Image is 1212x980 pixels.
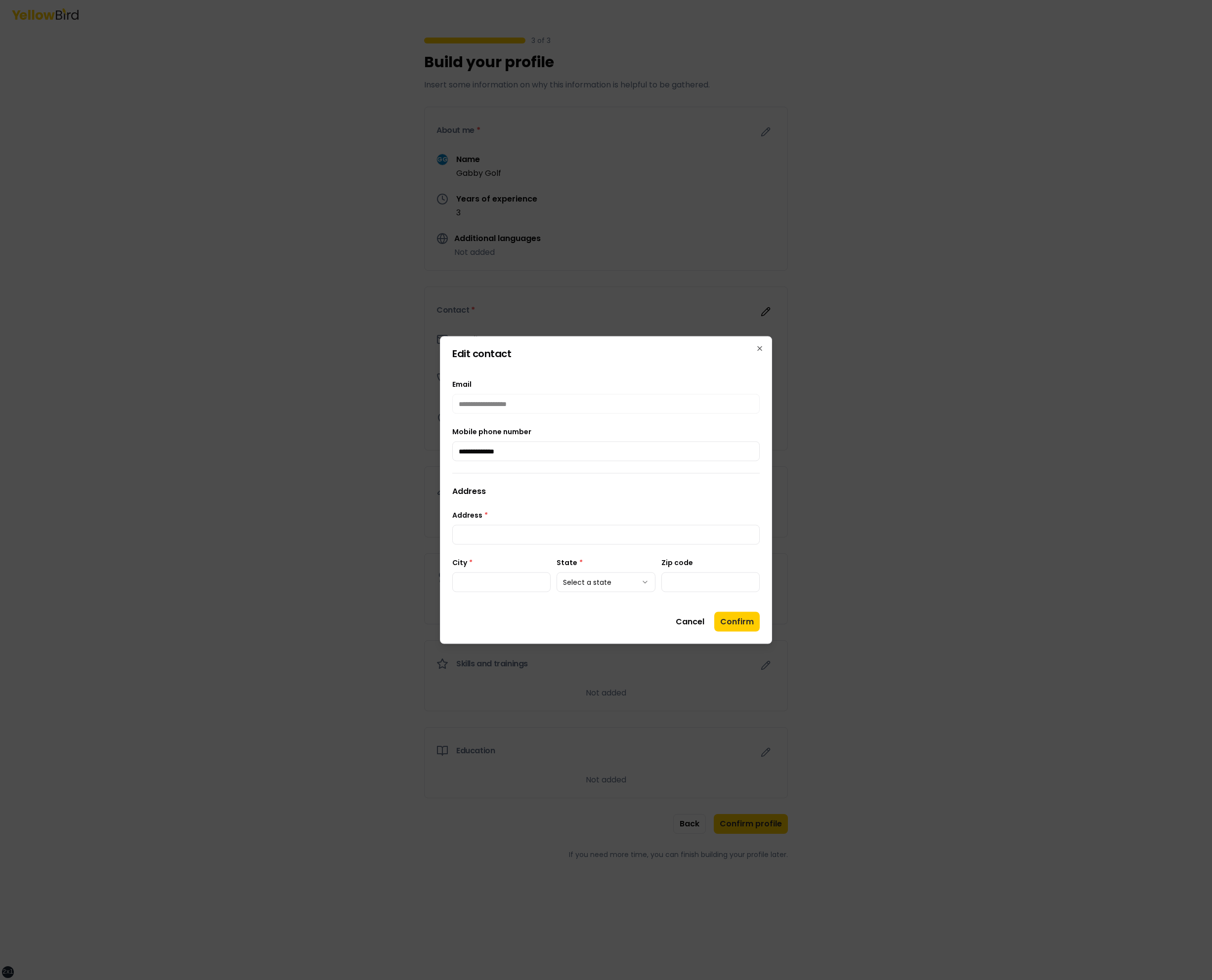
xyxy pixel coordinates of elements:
[452,379,472,389] label: Email
[661,558,693,568] label: Zip code
[557,558,583,568] label: State
[670,612,710,632] button: Cancel
[714,612,760,632] button: Confirm
[452,558,473,568] label: City
[452,486,760,497] h3: Address
[452,510,488,520] label: Address
[452,349,760,359] h2: Edit contact
[452,427,531,437] label: Mobile phone number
